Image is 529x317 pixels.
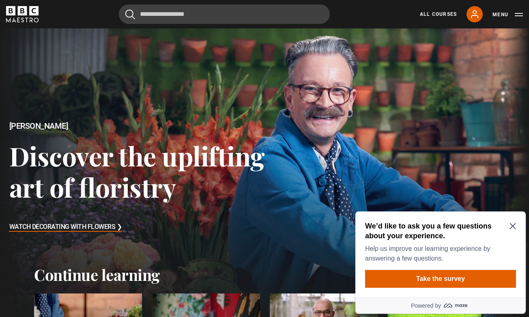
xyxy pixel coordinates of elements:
button: Close Maze Prompt [157,15,164,21]
button: Toggle navigation [492,11,523,19]
button: Submit the search query [125,9,135,19]
h3: Watch Decorating With Flowers ❯ [9,221,122,233]
div: Optional study invitation [3,3,174,106]
h3: Discover the uplifting art of floristry [9,140,265,203]
a: All Courses [420,11,457,18]
svg: BBC Maestro [6,6,39,22]
button: Take the survey [13,62,164,80]
a: Powered by maze [3,89,174,106]
p: Help us improve our learning experience by answering a few questions. [13,36,161,55]
input: Search [119,4,330,24]
h2: Continue learning [34,265,495,284]
h2: We’d like to ask you a few questions about your experience. [13,13,161,32]
h2: [PERSON_NAME] [9,121,265,131]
